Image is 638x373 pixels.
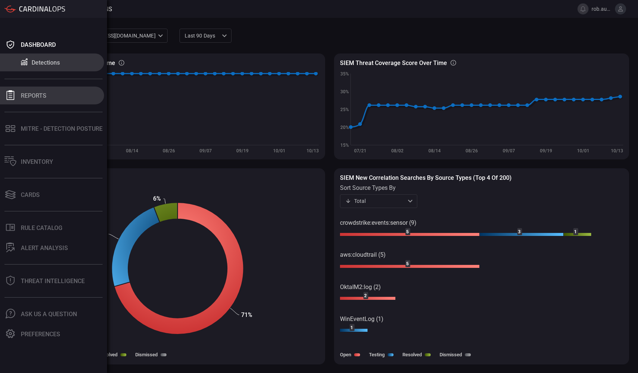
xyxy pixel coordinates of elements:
label: Dismissed [135,352,158,357]
text: 5 [406,229,409,234]
text: 08/26 [466,148,478,153]
div: Dashboard [21,41,56,48]
label: Resolved [98,352,117,357]
text: 08/14 [126,148,138,153]
h3: SIEM Threat coverage score over time [340,59,447,67]
text: 30% [340,89,349,94]
label: sort source types by [340,184,417,191]
text: 08/26 [163,148,175,153]
text: crowdstrike:events:sensor (9) [340,219,417,226]
label: Open [340,352,351,357]
div: Reports [21,92,46,99]
text: 10/01 [273,148,285,153]
text: 20% [340,125,349,130]
span: rob.austin [592,6,612,12]
text: 10/13 [611,148,623,153]
text: 6% [153,195,161,202]
text: 10/13 [307,148,319,153]
p: [EMAIL_ADDRESS][DOMAIN_NAME] [72,32,156,39]
text: 09/07 [503,148,515,153]
label: Dismissed [440,352,462,357]
div: MITRE - Detection Posture [21,125,103,132]
text: aws:cloudtrail (5) [340,251,386,258]
text: 3 [518,229,521,234]
text: 71% [241,311,252,318]
text: 08/14 [428,148,441,153]
text: 1 [350,325,353,330]
text: 25% [340,107,349,112]
text: 10/01 [577,148,589,153]
label: Resolved [402,352,422,357]
div: Ask Us A Question [21,311,77,318]
div: Detections [32,59,60,66]
text: 15% [340,143,349,148]
div: Threat Intelligence [21,278,85,285]
text: 07/21 [354,148,366,153]
div: Rule Catalog [21,224,62,231]
div: Cards [21,191,40,198]
text: WinEventLog (1) [340,315,383,322]
text: 2 [364,293,367,298]
div: Inventory [21,158,53,165]
div: Total [345,197,405,205]
text: OktaIM2:log (2) [340,283,381,291]
text: 09/07 [200,148,212,153]
div: Preferences [21,331,60,338]
p: Last 90 days [185,32,220,39]
text: 09/19 [236,148,249,153]
text: 09/19 [540,148,552,153]
text: 1 [574,229,577,234]
text: 08/02 [391,148,404,153]
text: 35% [340,71,349,77]
text: 5 [406,261,409,266]
div: ALERT ANALYSIS [21,244,68,252]
label: Testing [369,352,385,357]
h3: SIEM New correlation searches by source types (Top 4 of 200) [340,174,624,181]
